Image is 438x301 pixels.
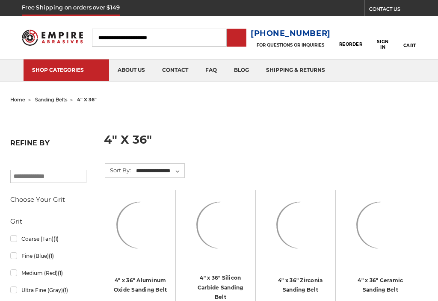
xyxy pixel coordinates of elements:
a: sanding belts [35,97,67,103]
img: 4" x 36" Aluminum Oxide Sanding Belt [111,196,169,254]
a: shipping & returns [257,59,334,81]
span: (1) [63,287,68,293]
a: Ultra Fine (Gray)(1) [10,283,87,298]
a: faq [197,59,225,81]
a: about us [109,59,154,81]
a: Cart [403,25,416,50]
a: Medium (Red)(1) [10,266,87,280]
input: Submit [228,30,245,47]
a: 4" x 36" Aluminum Oxide Sanding Belt [114,277,167,293]
img: 4" x 36" Silicon Carbide File Belt [191,196,249,254]
span: Sign In [374,39,392,50]
h5: Grit [10,216,87,227]
img: 4" x 36" Ceramic Sanding Belt [351,196,409,254]
span: (1) [49,253,54,259]
span: (1) [53,236,59,242]
span: 4" x 36" [77,97,97,103]
a: contact [154,59,197,81]
h1: 4" x 36" [104,134,428,152]
h5: Choose Your Grit [10,195,87,205]
a: 4" x 36" Silicon Carbide Sanding Belt [198,274,243,300]
img: 4" x 36" Zirconia Sanding Belt [271,196,329,254]
a: blog [225,59,257,81]
a: Coarse (Tan)(1) [10,231,87,246]
a: Fine (Blue)(1) [10,248,87,263]
a: 4" x 36" Zirconia Sanding Belt [278,277,323,293]
img: Empire Abrasives [22,26,83,50]
a: [PHONE_NUMBER] [251,27,331,40]
a: SHOP CATEGORIES [24,59,109,81]
h5: Refine by [10,139,87,152]
span: (1) [58,270,63,276]
label: Sort By: [105,164,131,177]
a: 4" x 36" Ceramic Sanding Belt [358,277,403,293]
div: SHOP CATEGORIES [32,67,101,73]
a: home [10,97,25,103]
select: Sort By: [135,165,184,177]
span: Reorder [339,41,363,47]
a: CONTACT US [369,4,416,16]
span: Cart [403,43,416,48]
a: Reorder [339,28,363,47]
p: FOR QUESTIONS OR INQUIRIES [251,42,331,48]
